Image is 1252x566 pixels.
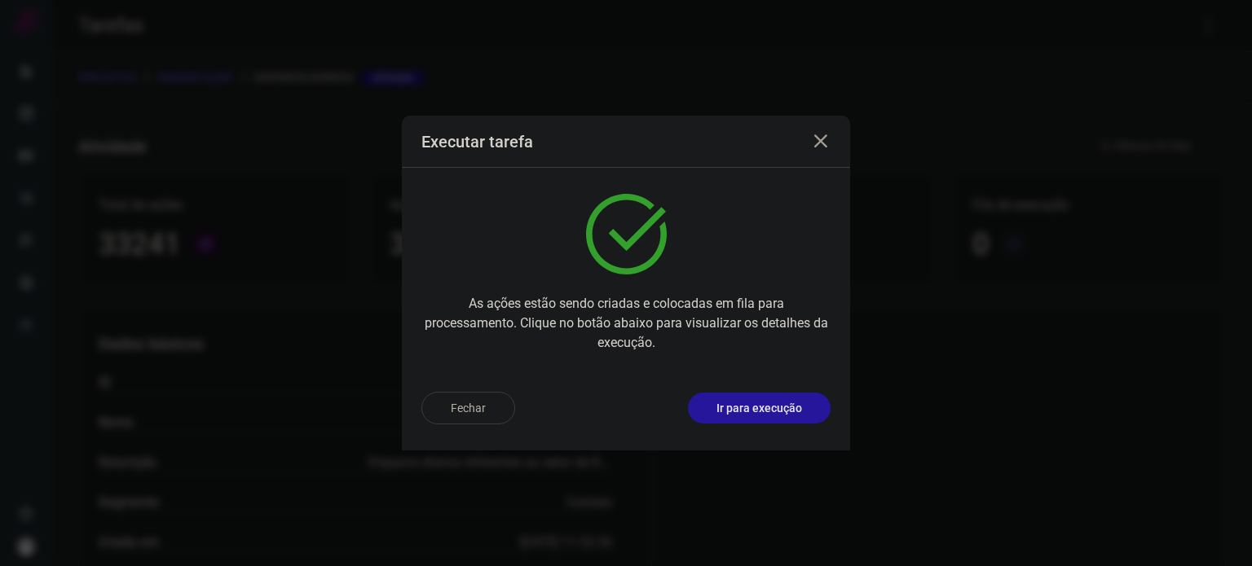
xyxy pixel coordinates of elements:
h3: Executar tarefa [421,132,533,151]
button: Fechar [421,392,515,424]
img: verified.svg [586,194,667,274]
p: Ir para execução [716,400,802,417]
button: Ir para execução [688,393,831,423]
p: As ações estão sendo criadas e colocadas em fila para processamento. Clique no botão abaixo para ... [421,294,831,353]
